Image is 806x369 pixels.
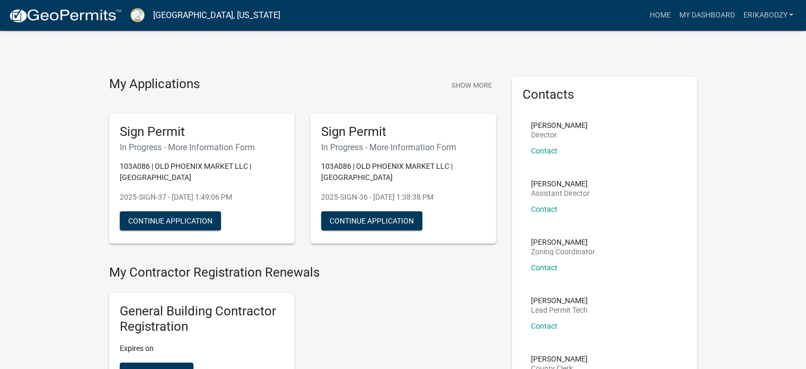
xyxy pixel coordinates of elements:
[645,5,675,25] a: Home
[531,322,557,330] a: Contact
[531,190,590,197] p: Assistant Director
[531,205,557,213] a: Contact
[120,343,284,354] p: Expires on
[675,5,739,25] a: My Dashboard
[531,238,595,246] p: [PERSON_NAME]
[321,161,485,183] p: 103A086 | OLD PHOENIX MARKET LLC | [GEOGRAPHIC_DATA]
[120,124,284,140] h5: Sign Permit
[531,131,588,139] p: Director
[120,211,221,230] button: Continue Application
[321,142,485,152] h6: In Progress - More Information Form
[109,76,200,92] h4: My Applications
[522,87,687,102] h5: Contacts
[120,192,284,203] p: 2025-SIGN-37 - [DATE] 1:49:06 PM
[531,355,588,363] p: [PERSON_NAME]
[130,8,145,22] img: Putnam County, Georgia
[531,263,557,272] a: Contact
[739,5,798,25] a: erikabodzy
[531,306,588,314] p: Lead Permit Tech
[321,192,485,203] p: 2025-SIGN-36 - [DATE] 1:38:38 PM
[153,6,280,24] a: [GEOGRAPHIC_DATA], [US_STATE]
[447,76,496,94] button: Show More
[120,304,284,334] h5: General Building Contractor Registration
[120,161,284,183] p: 103A086 | OLD PHOENIX MARKET LLC | [GEOGRAPHIC_DATA]
[531,180,590,187] p: [PERSON_NAME]
[531,248,595,255] p: Zoning Coordinator
[120,142,284,152] h6: In Progress - More Information Form
[531,122,588,129] p: [PERSON_NAME]
[321,211,422,230] button: Continue Application
[531,147,557,155] a: Contact
[321,124,485,140] h5: Sign Permit
[531,297,588,304] p: [PERSON_NAME]
[109,265,496,280] h4: My Contractor Registration Renewals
